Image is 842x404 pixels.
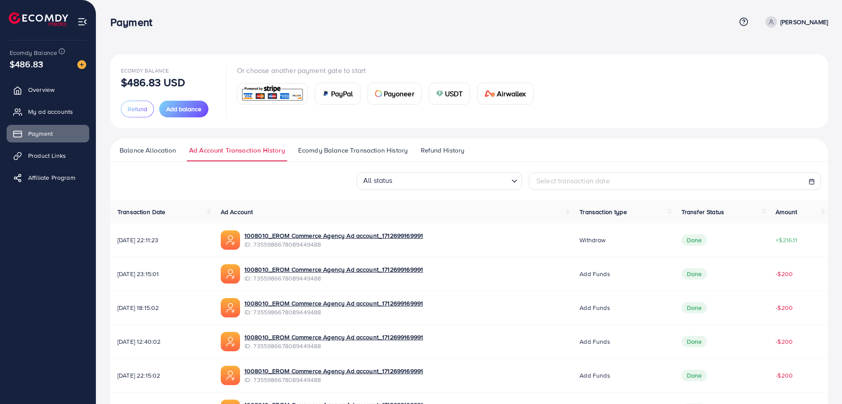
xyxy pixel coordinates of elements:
[128,105,147,113] span: Refund
[682,370,707,381] span: Done
[110,16,159,29] h3: Payment
[221,230,240,250] img: ic-ads-acc.e4c84228.svg
[221,332,240,351] img: ic-ads-acc.e4c84228.svg
[237,65,541,76] p: Or choose another payment gate to start
[28,129,53,138] span: Payment
[121,101,154,117] button: Refund
[682,302,707,313] span: Done
[244,367,423,375] a: 1008010_EROM Commerce Agency Ad account_1712699169991
[9,12,68,26] img: logo
[776,337,793,346] span: -$200
[121,77,185,87] p: $486.83 USD
[117,207,166,216] span: Transaction Date
[375,90,382,97] img: card
[7,169,89,186] a: Affiliate Program
[682,207,724,216] span: Transfer Status
[221,298,240,317] img: ic-ads-acc.e4c84228.svg
[776,236,797,244] span: +$216.11
[166,105,201,113] span: Add balance
[121,67,169,74] span: Ecomdy Balance
[244,231,423,240] a: 1008010_EROM Commerce Agency Ad account_1712699169991
[580,236,605,244] span: Withdraw
[580,269,610,278] span: Add funds
[780,17,828,27] p: [PERSON_NAME]
[497,88,526,99] span: Airwallex
[776,207,797,216] span: Amount
[436,90,443,97] img: card
[315,83,361,105] a: cardPayPal
[331,88,353,99] span: PayPal
[244,274,423,283] span: ID: 7355986678089449488
[28,85,55,94] span: Overview
[776,303,793,312] span: -$200
[10,48,57,57] span: Ecomdy Balance
[682,336,707,347] span: Done
[244,240,423,249] span: ID: 7355986678089449488
[28,107,73,116] span: My ad accounts
[7,147,89,164] a: Product Links
[117,269,207,278] span: [DATE] 23:15:01
[159,101,208,117] button: Add balance
[776,371,793,380] span: -$200
[7,103,89,120] a: My ad accounts
[429,83,470,105] a: cardUSDT
[221,207,253,216] span: Ad Account
[28,173,75,182] span: Affiliate Program
[580,337,610,346] span: Add funds
[117,303,207,312] span: [DATE] 18:15:02
[361,173,394,188] span: All status
[221,264,240,284] img: ic-ads-acc.e4c84228.svg
[395,174,508,188] input: Search for option
[240,84,305,103] img: card
[221,366,240,385] img: ic-ads-acc.e4c84228.svg
[77,60,86,69] img: image
[445,88,463,99] span: USDT
[477,83,533,105] a: cardAirwallex
[244,342,423,350] span: ID: 7355986678089449488
[357,172,522,190] div: Search for option
[298,146,408,155] span: Ecomdy Balance Transaction History
[682,268,707,280] span: Done
[244,299,423,308] a: 1008010_EROM Commerce Agency Ad account_1712699169991
[189,146,285,155] span: Ad Account Transaction History
[776,269,793,278] span: -$200
[28,151,66,160] span: Product Links
[322,90,329,97] img: card
[682,234,707,246] span: Done
[536,176,610,186] span: Select transaction date
[421,146,464,155] span: Refund History
[7,81,89,98] a: Overview
[244,333,423,342] a: 1008010_EROM Commerce Agency Ad account_1712699169991
[117,371,207,380] span: [DATE] 22:15:02
[244,265,423,274] a: 1008010_EROM Commerce Agency Ad account_1712699169991
[384,88,414,99] span: Payoneer
[244,375,423,384] span: ID: 7355986678089449488
[580,207,627,216] span: Transaction type
[485,90,495,97] img: card
[7,125,89,142] a: Payment
[237,83,308,105] a: card
[580,371,610,380] span: Add funds
[10,58,43,70] span: $486.83
[77,17,87,27] img: menu
[120,146,176,155] span: Balance Allocation
[805,364,835,397] iframe: Chat
[117,337,207,346] span: [DATE] 12:40:02
[580,303,610,312] span: Add funds
[244,308,423,317] span: ID: 7355986678089449488
[117,236,207,244] span: [DATE] 22:11:23
[762,16,828,28] a: [PERSON_NAME]
[368,83,422,105] a: cardPayoneer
